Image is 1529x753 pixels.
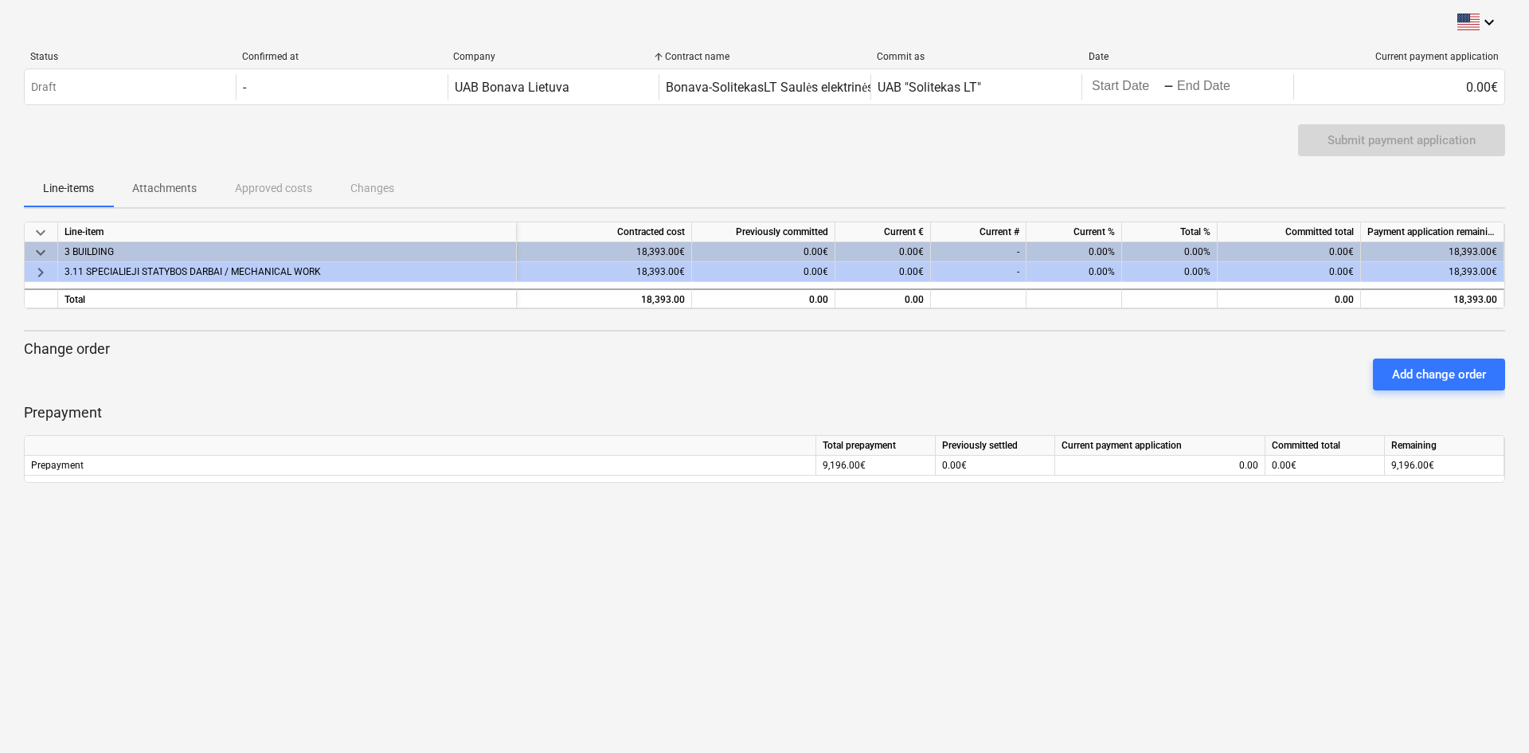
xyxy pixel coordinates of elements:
[931,262,1027,282] div: -
[665,51,864,62] div: Contract name
[1089,51,1288,62] div: Date
[517,222,692,242] div: Contracted cost
[517,242,692,262] div: 18,393.00€
[1300,51,1499,62] div: Current payment application
[43,180,94,197] p: Line-items
[1392,364,1486,385] div: Add change order
[816,456,936,476] div: 9,196.00€
[1367,290,1497,310] div: 18,393.00
[1361,262,1504,282] div: 18,393.00€
[1027,242,1122,262] div: 0.00%
[835,222,931,242] div: Current €
[835,262,931,282] div: 0.00€
[31,223,50,242] span: keyboard_arrow_down
[517,262,692,282] div: 18,393.00€
[242,51,441,62] div: Confirmed at
[878,80,981,95] div: UAB "Solitekas LT"
[65,242,510,262] div: 3 BUILDING
[24,403,1505,422] p: Prepayment
[1062,456,1258,476] div: 0.00
[1027,262,1122,282] div: 0.00%
[1055,436,1265,456] div: Current payment application
[25,456,816,476] div: Prepayment
[1122,242,1218,262] div: 0.00%
[1385,456,1504,476] div: 9,196.00€
[523,290,685,310] div: 18,393.00
[58,222,517,242] div: Line-item
[243,80,246,95] div: -
[1265,456,1385,476] div: 0.00€
[877,51,1076,62] div: Commit as
[1122,222,1218,242] div: Total %
[692,262,835,282] div: 0.00€
[1361,222,1504,242] div: Payment application remaining
[1218,242,1361,262] div: 0.00€
[1385,436,1504,456] div: Remaining
[698,290,828,310] div: 0.00
[1361,242,1504,262] div: 18,393.00€
[453,51,652,62] div: Company
[1480,13,1499,32] i: keyboard_arrow_down
[1174,76,1249,98] input: End Date
[931,222,1027,242] div: Current #
[692,242,835,262] div: 0.00€
[692,222,835,242] div: Previously committed
[1218,222,1361,242] div: Committed total
[1218,288,1361,308] div: 0.00
[1218,262,1361,282] div: 0.00€
[31,79,57,96] p: Draft
[1163,82,1174,92] div: -
[24,339,1505,359] p: Change order
[58,288,517,308] div: Total
[1122,262,1218,282] div: 0.00%
[936,456,1055,476] div: 0.00€
[30,51,229,62] div: Status
[1027,222,1122,242] div: Current %
[1373,359,1505,390] button: Add change order
[666,80,1117,95] div: Bonava-SolitekasLT Saulės elektrinės sutartis Nr. FG-20250807-68 pasirašyta.pdf
[1089,76,1163,98] input: Start Date
[455,80,569,95] div: UAB Bonava Lietuva
[931,242,1027,262] div: -
[936,436,1055,456] div: Previously settled
[1293,74,1504,100] div: 0.00€
[132,180,197,197] p: Attachments
[1265,436,1385,456] div: Committed total
[835,288,931,308] div: 0.00
[65,262,510,282] div: 3.11 SPECIALIEJI STATYBOS DARBAI / MECHANICAL WORK
[31,243,50,262] span: keyboard_arrow_down
[31,263,50,282] span: keyboard_arrow_right
[835,242,931,262] div: 0.00€
[816,436,936,456] div: Total prepayment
